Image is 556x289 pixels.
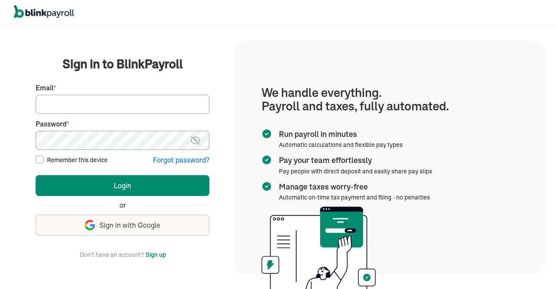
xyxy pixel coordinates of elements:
[119,200,126,210] span: or
[279,155,429,166] span: Pay your team effortlessly
[36,175,209,196] button: Login
[279,167,432,175] span: Pay people with direct deposit and easily share pay slips
[85,220,95,230] img: google
[279,193,430,201] span: Automatic on-time tax payment and filing - no penalties
[36,83,209,93] label: Email
[63,55,183,73] span: Sign in to BlinkPayroll
[153,155,209,165] button: Forgot password?
[47,156,108,164] label: Remember this device
[261,86,517,113] h1: We handle everything. Payroll and taxes, fully automated.
[261,181,272,192] img: checkmark
[190,135,201,146] img: eye
[279,129,399,140] span: Run payroll in minutes
[36,119,209,129] label: Password
[261,129,272,139] img: checkmark
[261,155,272,165] img: checkmark
[99,220,160,230] span: Sign in with Google
[14,5,74,18] img: logo
[36,215,209,236] button: Sign in with Google
[279,181,427,193] span: Manage taxes worry-free
[279,141,403,149] span: Automatic calculations and flexible pay types
[36,95,209,114] input: Your email address
[146,249,166,260] button: Sign up
[79,249,144,260] span: Don't have an account?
